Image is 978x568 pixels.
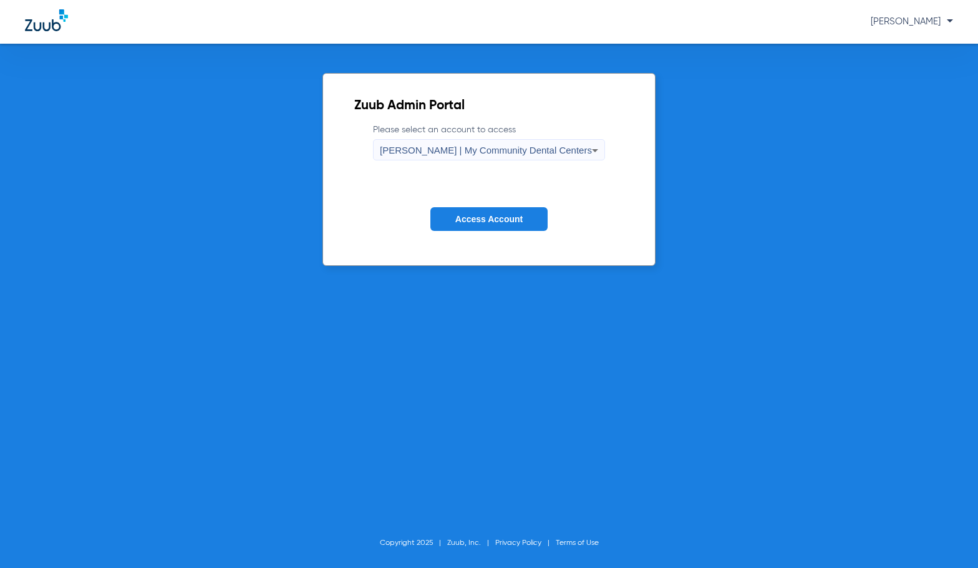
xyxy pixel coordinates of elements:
span: [PERSON_NAME] | My Community Dental Centers [380,145,592,155]
label: Please select an account to access [373,124,605,160]
a: Terms of Use [556,539,599,547]
a: Privacy Policy [495,539,541,547]
li: Zuub, Inc. [447,537,495,549]
h2: Zuub Admin Portal [354,100,624,112]
img: Zuub Logo [25,9,68,31]
button: Access Account [430,207,548,232]
span: [PERSON_NAME] [871,17,953,26]
span: Access Account [455,214,523,224]
li: Copyright 2025 [380,537,447,549]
